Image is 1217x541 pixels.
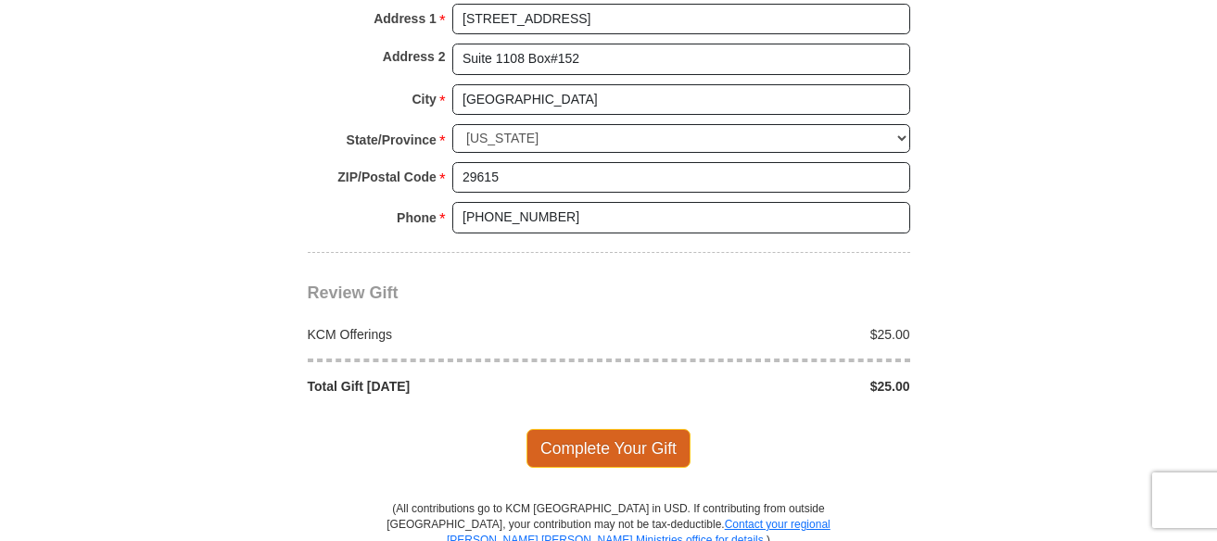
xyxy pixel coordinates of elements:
strong: ZIP/Postal Code [337,164,437,190]
strong: Address 1 [374,6,437,31]
strong: City [412,86,436,112]
span: Review Gift [308,283,399,302]
div: Total Gift [DATE] [298,377,609,396]
div: KCM Offerings [298,325,609,344]
strong: State/Province [347,127,437,153]
strong: Address 2 [383,44,446,69]
div: $25.00 [609,377,920,396]
strong: Phone [397,205,437,231]
div: $25.00 [609,325,920,344]
span: Complete Your Gift [526,429,691,468]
